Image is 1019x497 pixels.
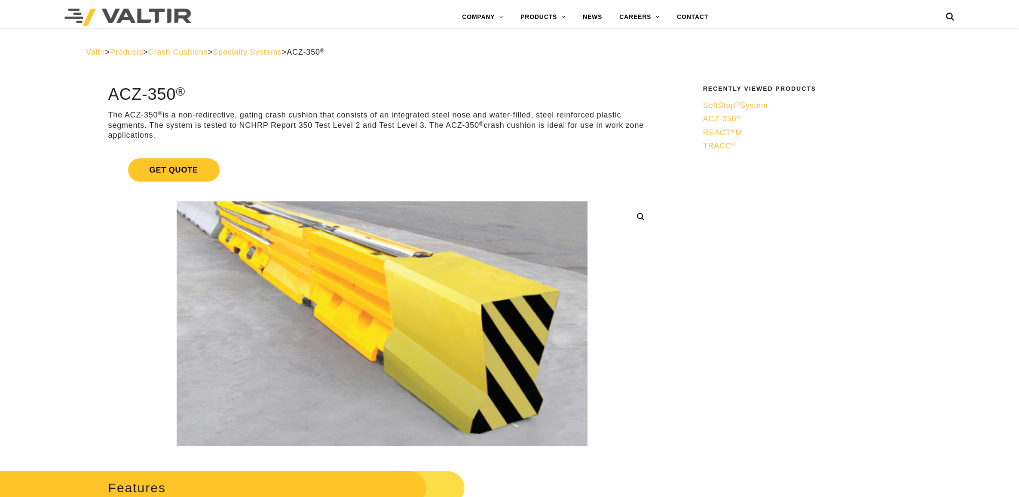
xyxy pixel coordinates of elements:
[86,48,105,56] a: Valtir
[108,86,656,104] h1: ACZ-350
[108,148,656,192] a: Get Quote
[479,120,484,127] sup: ®
[64,9,191,26] img: Valtir
[320,47,325,54] sup: ®
[86,47,933,57] div: > > > >
[176,84,185,98] sup: ®
[453,9,512,26] a: COMPANY
[703,101,768,110] span: SoftStop System
[703,114,928,124] a: ACZ-350®
[574,9,611,26] a: NEWS
[148,48,208,56] a: Crash Cushions
[611,9,668,26] a: CAREERS
[512,9,574,26] a: PRODUCTS
[213,48,282,56] a: Specialty Systems
[110,48,143,56] a: Products
[731,141,736,148] sup: ®
[703,141,928,151] a: TRACC®
[731,128,736,134] sup: ®
[108,110,656,140] p: The ACZ-350 is a non-redirective, gating crash cushion that consists of an integrated steel nose ...
[735,101,740,107] sup: ®
[703,101,928,111] a: SoftStop®System
[703,128,928,138] a: REACT®M
[703,114,741,123] span: ACZ-350
[703,128,743,137] span: REACT M
[703,142,736,150] span: TRACC
[128,158,220,182] span: Get Quote
[703,86,928,92] h2: Recently Viewed Products
[287,48,324,56] span: ACZ-350
[158,110,162,117] sup: ®
[736,114,741,120] sup: ®
[668,9,717,26] a: CONTACT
